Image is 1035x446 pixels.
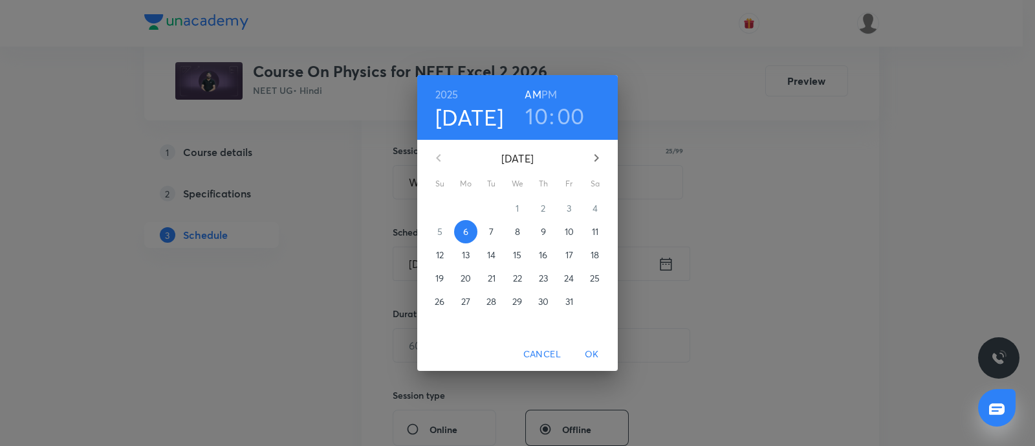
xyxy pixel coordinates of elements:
button: 14 [480,243,503,267]
p: 29 [512,295,522,308]
button: 10 [558,220,581,243]
button: 27 [454,290,477,313]
button: 12 [428,243,452,267]
span: OK [576,346,607,362]
button: 8 [506,220,529,243]
button: 10 [525,102,548,129]
p: 15 [513,249,521,262]
button: 24 [558,267,581,290]
span: Th [532,177,555,190]
h3: : [549,102,554,129]
button: Cancel [518,342,566,366]
p: 21 [488,272,496,285]
span: Tu [480,177,503,190]
button: AM [525,85,541,104]
p: 8 [515,225,520,238]
p: 30 [538,295,549,308]
p: 25 [590,272,600,285]
button: 22 [506,267,529,290]
button: 13 [454,243,477,267]
button: [DATE] [435,104,504,131]
p: 18 [591,249,599,262]
button: 19 [428,267,452,290]
span: We [506,177,529,190]
p: 24 [564,272,574,285]
button: 29 [506,290,529,313]
span: Sa [583,177,607,190]
p: 7 [489,225,494,238]
button: 30 [532,290,555,313]
button: PM [541,85,557,104]
button: 16 [532,243,555,267]
p: 28 [486,295,496,308]
p: 19 [435,272,444,285]
button: 25 [583,267,607,290]
p: [DATE] [454,151,581,166]
p: 10 [565,225,574,238]
button: 18 [583,243,607,267]
p: 9 [541,225,546,238]
button: OK [571,342,613,366]
p: 14 [487,249,496,262]
button: 28 [480,290,503,313]
button: 31 [558,290,581,313]
p: 26 [435,295,444,308]
button: 17 [558,243,581,267]
p: 11 [592,225,598,238]
p: 6 [463,225,468,238]
button: 9 [532,220,555,243]
button: 15 [506,243,529,267]
p: 27 [461,295,470,308]
button: 6 [454,220,477,243]
button: 23 [532,267,555,290]
button: 20 [454,267,477,290]
p: 16 [539,249,547,262]
p: 20 [461,272,471,285]
p: 22 [513,272,522,285]
button: 7 [480,220,503,243]
button: 26 [428,290,452,313]
button: 11 [583,220,607,243]
span: Fr [558,177,581,190]
span: Cancel [523,346,561,362]
span: Mo [454,177,477,190]
p: 17 [565,249,573,262]
span: Su [428,177,452,190]
p: 31 [565,295,573,308]
button: 00 [557,102,585,129]
p: 12 [436,249,444,262]
button: 21 [480,267,503,290]
p: 13 [462,249,470,262]
p: 23 [539,272,548,285]
button: 2025 [435,85,459,104]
